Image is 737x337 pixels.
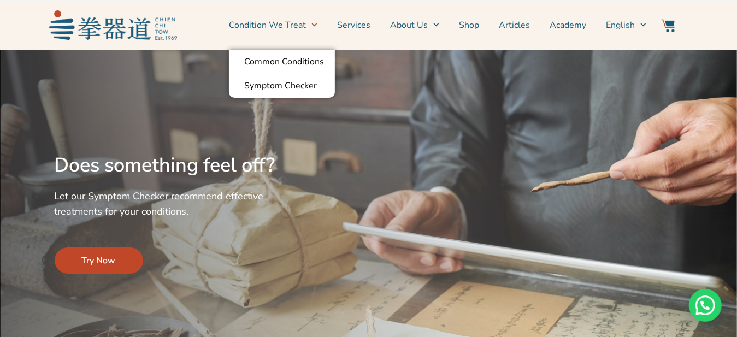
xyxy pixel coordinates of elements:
a: Try Now [55,247,143,274]
nav: Menu [182,11,647,39]
a: Services [337,11,370,39]
span: Try Now [82,254,116,267]
a: Symptom Checker [229,74,335,98]
a: Shop [459,11,479,39]
a: About Us [390,11,439,39]
h2: Does something feel off? [55,153,299,178]
img: Website Icon-03 [662,19,675,32]
span: English [606,19,635,32]
a: Condition We Treat [229,11,317,39]
a: Articles [499,11,530,39]
a: English [606,11,646,39]
p: Let our Symptom Checker recommend effective treatments for your conditions. [55,188,299,219]
ul: Condition We Treat [229,50,335,98]
a: Academy [550,11,586,39]
a: Common Conditions [229,50,335,74]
